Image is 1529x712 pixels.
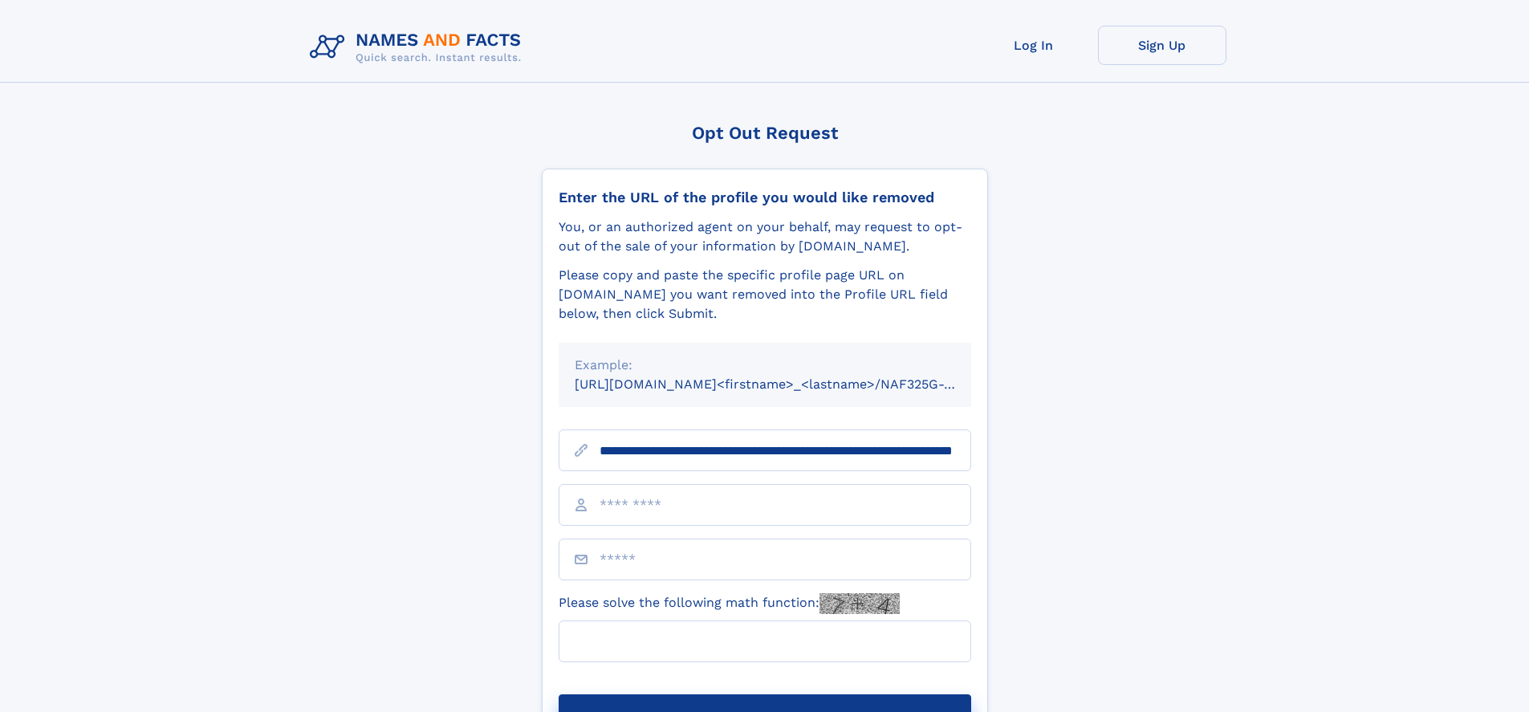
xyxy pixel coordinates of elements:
[1098,26,1226,65] a: Sign Up
[559,218,971,256] div: You, or an authorized agent on your behalf, may request to opt-out of the sale of your informatio...
[559,266,971,323] div: Please copy and paste the specific profile page URL on [DOMAIN_NAME] you want removed into the Pr...
[542,123,988,143] div: Opt Out Request
[575,376,1002,392] small: [URL][DOMAIN_NAME]<firstname>_<lastname>/NAF325G-xxxxxxxx
[303,26,535,69] img: Logo Names and Facts
[575,356,955,375] div: Example:
[970,26,1098,65] a: Log In
[559,593,900,614] label: Please solve the following math function:
[559,189,971,206] div: Enter the URL of the profile you would like removed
